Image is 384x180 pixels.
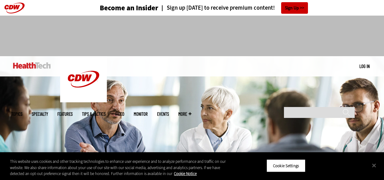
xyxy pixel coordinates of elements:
[11,112,22,116] span: Topics
[158,5,275,11] a: Sign up [DATE] to receive premium content!
[13,62,51,69] img: Home
[134,112,148,116] a: MonITor
[10,158,230,177] div: This website uses cookies and other tracking technologies to enhance user experience and to analy...
[32,112,48,116] span: Specialty
[367,158,381,172] button: Close
[60,97,107,104] a: CDW
[178,112,191,116] span: More
[60,56,107,102] img: Home
[359,63,370,69] a: Log in
[174,171,197,176] a: More information about your privacy
[100,4,158,12] h3: Become an Insider
[266,159,305,172] button: Cookie Settings
[82,112,106,116] a: Tips & Tactics
[281,2,308,14] a: Sign Up
[359,63,370,70] div: User menu
[79,22,305,50] iframe: advertisement
[57,112,73,116] a: Features
[157,112,169,116] a: Events
[76,4,158,12] a: Become an Insider
[115,112,124,116] a: Video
